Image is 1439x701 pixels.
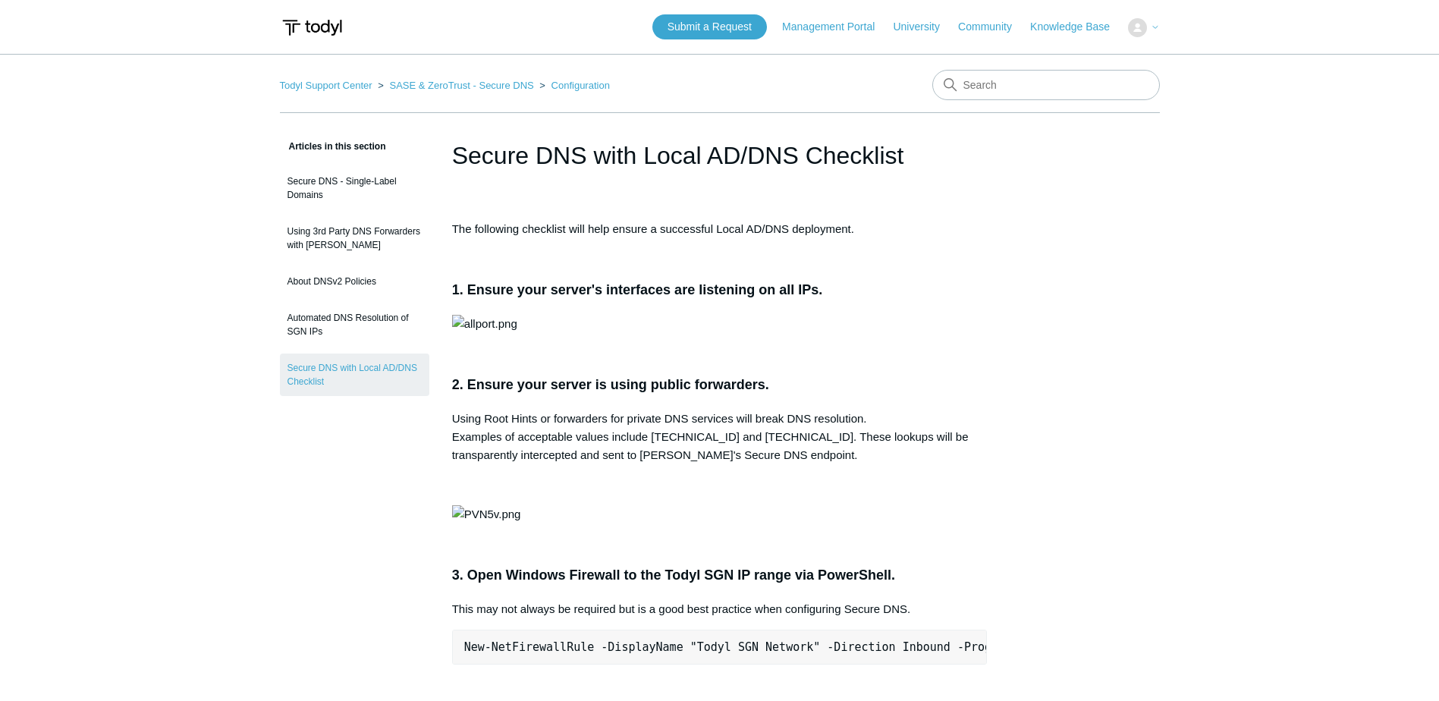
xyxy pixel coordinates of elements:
[280,303,429,346] a: Automated DNS Resolution of SGN IPs
[958,19,1027,35] a: Community
[932,70,1160,100] input: Search
[452,600,988,618] p: This may not always be required but is a good best practice when configuring Secure DNS.
[280,267,429,296] a: About DNSv2 Policies
[280,167,429,209] a: Secure DNS - Single-Label Domains
[452,564,988,586] h3: 3. Open Windows Firewall to the Todyl SGN IP range via PowerShell.
[280,354,429,396] a: Secure DNS with Local AD/DNS Checklist
[1030,19,1125,35] a: Knowledge Base
[536,80,610,91] li: Configuration
[280,141,386,152] span: Articles in this section
[652,14,767,39] a: Submit a Request
[452,137,988,174] h1: Secure DNS with Local AD/DNS Checklist
[452,630,988,665] pre: New-NetFirewallRule -DisplayName "Todyl SGN Network" -Direction Inbound -Program Any -LocalAddres...
[893,19,954,35] a: University
[452,315,517,333] img: allport.png
[280,217,429,259] a: Using 3rd Party DNS Forwarders with [PERSON_NAME]
[782,19,890,35] a: Management Portal
[389,80,533,91] a: SASE & ZeroTrust - Secure DNS
[452,505,521,523] img: PVN5v.png
[452,410,988,464] p: Using Root Hints or forwarders for private DNS services will break DNS resolution. Examples of ac...
[452,220,988,238] p: The following checklist will help ensure a successful Local AD/DNS deployment.
[551,80,610,91] a: Configuration
[452,279,988,301] h3: 1. Ensure your server's interfaces are listening on all IPs.
[375,80,536,91] li: SASE & ZeroTrust - Secure DNS
[280,80,372,91] a: Todyl Support Center
[452,374,988,396] h3: 2. Ensure your server is using public forwarders.
[280,14,344,42] img: Todyl Support Center Help Center home page
[280,80,375,91] li: Todyl Support Center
